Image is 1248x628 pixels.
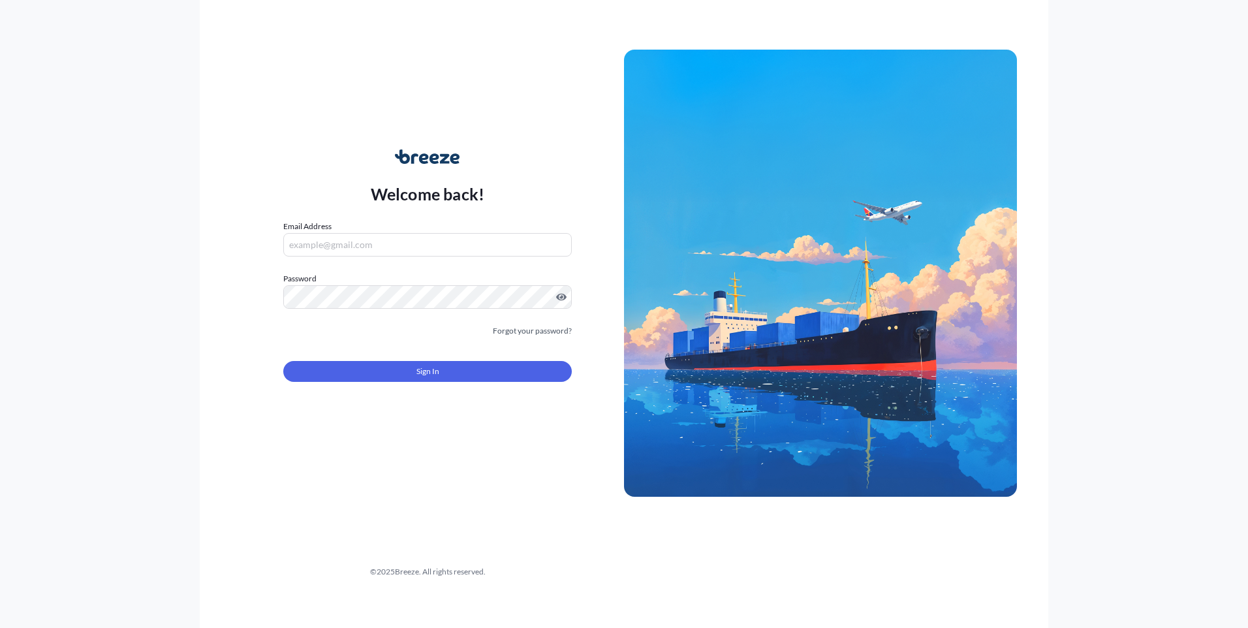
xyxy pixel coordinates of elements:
[283,220,332,233] label: Email Address
[231,565,624,578] div: © 2025 Breeze. All rights reserved.
[493,324,572,338] a: Forgot your password?
[283,361,572,382] button: Sign In
[283,233,572,257] input: example@gmail.com
[556,292,567,302] button: Show password
[416,365,439,378] span: Sign In
[283,272,572,285] label: Password
[371,183,485,204] p: Welcome back!
[624,50,1017,496] img: Ship illustration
